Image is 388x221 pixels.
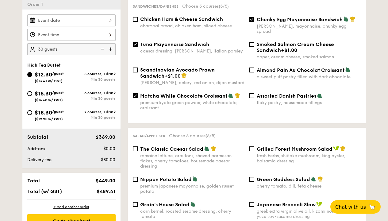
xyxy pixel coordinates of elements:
[133,202,138,207] input: Grain's House Saladcorn kernel, roasted sesame dressing, cherry tomato
[71,77,116,82] div: Min 30 guests
[204,146,209,151] img: icon-vegetarian.fe4039eb.svg
[206,133,216,138] span: (5/5)
[52,110,64,114] span: /guest
[27,134,48,140] span: Subtotal
[249,17,254,22] input: Chunky Egg Mayonnaise Sandwich[PERSON_NAME], mayonnaise, chunky egg spread
[27,178,40,184] span: Total
[140,100,244,110] div: premium kyoto green powder, white chocolate, croissant
[257,54,361,60] div: caper, cream cheese, smoked salmon
[228,93,233,98] img: icon-vegetarian.fe4039eb.svg
[140,153,244,169] div: romaine lettuce, croutons, shaved parmesan flakes, cherry tomatoes, housemade caesar dressing
[192,176,198,182] img: icon-vegetarian.fe4039eb.svg
[249,202,254,207] input: Japanese Broccoli Slawgreek extra virgin olive oil, kizami nori, ginger, yuzu soy-sesame dressing
[140,176,192,182] span: Nippon Potato Salad
[316,201,322,207] img: icon-vegan.f8ff3823.svg
[257,209,361,219] div: greek extra virgin olive oil, kizami nori, ginger, yuzu soy-sesame dressing
[52,72,64,76] span: /guest
[35,71,52,78] span: $12.30
[133,134,165,138] span: Salad/Appetiser
[140,23,244,29] div: charcoal bread, chicken ham, sliced cheese
[257,24,361,34] div: [PERSON_NAME], mayonnaise, chunky egg spread
[133,4,179,9] span: Sandwiches/Danishes
[27,2,45,7] span: Order 1
[101,157,115,162] span: $80.00
[257,184,361,189] div: cherry tomato, dill, feta cheese
[27,157,52,162] span: Delivery fee
[27,43,116,55] input: Number of guests
[71,115,116,120] div: Min 30 guests
[27,110,32,115] input: $18.30/guest($19.95 w/ GST)7 courses, 1 drinkMin 30 guests
[249,93,254,98] input: Assorted Danish Pastriesflaky pastry, housemade fillings
[140,93,227,99] span: Matcha White Chocolate Croissant
[140,202,190,207] span: Grain's House Salad
[103,146,115,151] span: $0.00
[281,47,297,53] span: +$1.00
[96,134,115,140] span: $369.00
[257,41,334,53] span: Smoked Salmon Cream Cheese Sandwich
[211,146,216,151] img: icon-chef-hat.a58ddaea.svg
[257,100,361,105] div: flaky pastry, housemade fillings
[249,68,254,72] input: Almond Pain Au Chocolat Croissanta sweet puff pastry filled with dark chocolate
[71,110,116,114] div: 7 courses, 1 drink
[235,93,240,98] img: icon-chef-hat.a58ddaea.svg
[106,43,116,55] img: icon-add.58712e84.svg
[71,72,116,76] div: 5 courses, 1 drink
[169,133,216,138] span: Choose 5 courses
[345,67,351,72] img: icon-vegetarian.fe4039eb.svg
[140,184,244,194] div: premium japanese mayonnaise, golden russet potato
[257,146,332,152] span: Grilled Forest Mushroom Salad
[140,146,203,152] span: The Classic Caesar Salad
[140,41,209,47] span: Tuna Mayonnaise Sandwich
[181,73,187,78] img: icon-chef-hat.a58ddaea.svg
[182,4,229,9] span: Choose 5 courses
[335,204,366,210] span: Chat with us
[368,204,376,211] span: 🦙
[27,63,61,68] span: High Tea Buffet
[317,176,323,182] img: icon-chef-hat.a58ddaea.svg
[97,188,115,194] span: $489.41
[257,176,310,182] span: Green Goddess Salad
[35,109,52,116] span: $18.30
[35,90,52,97] span: $15.30
[133,42,138,47] input: Tuna Mayonnaise Sandwichcaesar dressing, [PERSON_NAME], italian parsley
[249,177,254,182] input: Green Goddess Saladcherry tomato, dill, feta cheese
[96,178,115,184] span: $449.00
[71,91,116,95] div: 6 courses, 1 drink
[27,204,116,209] div: + Add another order
[257,17,343,22] span: Chunky Egg Mayonnaise Sandwich
[190,201,196,207] img: icon-vegetarian.fe4039eb.svg
[27,72,32,77] input: $12.30/guest($13.41 w/ GST)5 courses, 1 drinkMin 30 guests
[35,117,63,121] span: ($19.95 w/ GST)
[140,80,244,85] div: [PERSON_NAME], celery, red onion, dijon mustard
[133,93,138,98] input: Matcha White Chocolate Croissantpremium kyoto green powder, white chocolate, croissant
[330,200,381,214] button: Chat with us🦙
[164,73,181,79] span: +$1.00
[311,176,316,182] img: icon-vegetarian.fe4039eb.svg
[27,146,45,151] span: Add-ons
[257,74,361,79] div: a sweet puff pastry filled with dark chocolate
[257,67,344,73] span: Almond Pain Au Chocolat Croissant
[333,146,339,151] img: icon-vegan.f8ff3823.svg
[27,91,32,96] input: $15.30/guest($16.68 w/ GST)6 courses, 1 drinkMin 30 guests
[249,146,254,151] input: Grilled Forest Mushroom Saladfresh herbs, shiitake mushroom, king oyster, balsamic dressing
[257,93,316,99] span: Assorted Danish Pastries
[35,98,63,102] span: ($16.68 w/ GST)
[140,209,244,219] div: corn kernel, roasted sesame dressing, cherry tomato
[219,4,229,9] span: (5/5)
[257,153,361,164] div: fresh herbs, shiitake mushroom, king oyster, balsamic dressing
[317,93,322,98] img: icon-vegetarian.fe4039eb.svg
[257,202,316,207] span: Japanese Broccoli Slaw
[97,43,106,55] img: icon-reduce.1d2dbef1.svg
[52,91,64,95] span: /guest
[133,68,138,72] input: Scandinavian Avocado Prawn Sandwich+$1.00[PERSON_NAME], celery, red onion, dijon mustard
[27,14,116,26] input: Event date
[133,146,138,151] input: The Classic Caesar Saladromaine lettuce, croutons, shaved parmesan flakes, cherry tomatoes, house...
[340,146,346,151] img: icon-chef-hat.a58ddaea.svg
[27,188,62,194] span: Total (w/ GST)
[35,79,63,83] span: ($13.41 w/ GST)
[27,29,116,41] input: Event time
[71,96,116,101] div: Min 30 guests
[140,16,223,22] span: Chicken Ham & Cheese Sandwich
[140,67,215,79] span: Scandinavian Avocado Prawn Sandwich
[249,42,254,47] input: Smoked Salmon Cream Cheese Sandwich+$1.00caper, cream cheese, smoked salmon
